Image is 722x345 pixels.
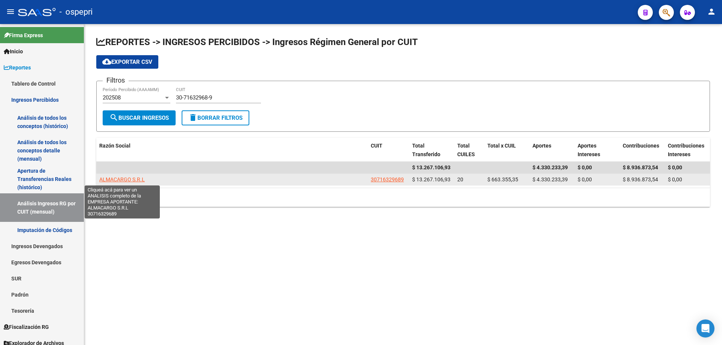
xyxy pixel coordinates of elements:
[59,4,93,20] span: - ospepri
[668,164,682,170] span: $ 0,00
[102,59,152,65] span: Exportar CSV
[368,138,409,163] datatable-header-cell: CUIT
[109,114,169,121] span: Buscar Ingresos
[99,143,130,149] span: Razón Social
[109,113,118,122] mat-icon: search
[103,94,121,101] span: 202508
[575,138,620,163] datatable-header-cell: Aportes Intereses
[99,176,145,182] span: ALMACARGO S.R.L
[371,176,404,182] span: 30716329689
[409,138,454,163] datatable-header-cell: Total Transferido
[457,176,463,182] span: 20
[4,47,23,56] span: Inicio
[103,75,129,86] h3: Filtros
[578,164,592,170] span: $ 0,00
[412,164,450,170] span: $ 13.267.106,93
[623,143,659,149] span: Contribuciones
[188,114,243,121] span: Borrar Filtros
[6,7,15,16] mat-icon: menu
[96,55,158,69] button: Exportar CSV
[532,164,568,170] span: $ 4.330.233,39
[532,143,551,149] span: Aportes
[696,319,714,337] div: Open Intercom Messenger
[4,63,31,72] span: Reportes
[4,31,43,39] span: Firma Express
[620,138,665,163] datatable-header-cell: Contribuciones
[578,143,600,157] span: Aportes Intereses
[371,143,382,149] span: CUIT
[532,176,568,182] span: $ 4.330.233,39
[529,138,575,163] datatable-header-cell: Aportes
[665,138,710,163] datatable-header-cell: Contribuciones Intereses
[182,110,249,125] button: Borrar Filtros
[412,176,450,182] span: $ 13.267.106,93
[102,57,111,66] mat-icon: cloud_download
[623,164,658,170] span: $ 8.936.873,54
[484,138,529,163] datatable-header-cell: Total x CUIL
[668,176,682,182] span: $ 0,00
[487,143,516,149] span: Total x CUIL
[623,176,658,182] span: $ 8.936.873,54
[103,110,176,125] button: Buscar Ingresos
[412,143,440,157] span: Total Transferido
[96,138,368,163] datatable-header-cell: Razón Social
[487,176,518,182] span: $ 663.355,35
[4,323,49,331] span: Fiscalización RG
[188,113,197,122] mat-icon: delete
[578,176,592,182] span: $ 0,00
[457,143,475,157] span: Total CUILES
[707,7,716,16] mat-icon: person
[96,37,418,47] span: REPORTES -> INGRESOS PERCIBIDOS -> Ingresos Régimen General por CUIT
[454,138,484,163] datatable-header-cell: Total CUILES
[668,143,704,157] span: Contribuciones Intereses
